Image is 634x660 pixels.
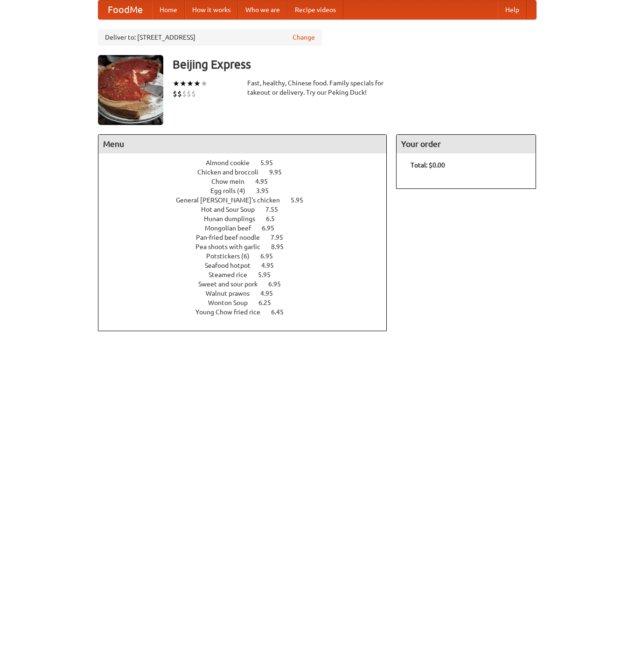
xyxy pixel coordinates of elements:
h4: Menu [98,135,387,153]
span: 7.95 [271,234,293,241]
a: Chicken and broccoli 9.95 [197,168,299,176]
span: Steamed rice [209,271,257,278]
span: 6.45 [271,308,293,316]
span: 6.5 [266,215,284,222]
a: Chow mein 4.95 [211,178,285,185]
span: 4.95 [255,178,277,185]
span: Sweet and sour pork [198,280,267,288]
h4: Your order [397,135,536,153]
li: ★ [180,78,187,89]
span: 5.95 [258,271,280,278]
a: Egg rolls (4) 3.95 [210,187,286,195]
span: Egg rolls (4) [210,187,255,195]
span: 5.95 [291,196,313,204]
div: Fast, healthy, Chinese food. Family specials for takeout or delivery. Try our Peking Duck! [247,78,387,97]
span: General [PERSON_NAME]'s chicken [176,196,289,204]
a: Almond cookie 5.95 [206,159,290,167]
li: ★ [187,78,194,89]
span: Chicken and broccoli [197,168,268,176]
span: Seafood hotpot [205,262,260,269]
span: 4.95 [260,290,282,297]
span: Pea shoots with garlic [195,243,270,250]
a: Wonton Soup 6.25 [208,299,288,306]
a: Sweet and sour pork 6.95 [198,280,298,288]
span: 4.95 [261,262,283,269]
span: 3.95 [256,187,278,195]
a: Pan-fried beef noodle 7.95 [196,234,300,241]
span: 6.95 [262,224,284,232]
a: General [PERSON_NAME]'s chicken 5.95 [176,196,320,204]
li: $ [187,89,191,99]
li: ★ [173,78,180,89]
span: Mongolian beef [205,224,260,232]
a: Walnut prawns 4.95 [206,290,290,297]
span: Hot and Sour Soup [201,206,264,213]
a: Who we are [238,0,287,19]
li: $ [173,89,177,99]
a: Pea shoots with garlic 8.95 [195,243,301,250]
span: Chow mein [211,178,254,185]
a: Steamed rice 5.95 [209,271,288,278]
span: Potstickers (6) [206,252,259,260]
span: 9.95 [269,168,291,176]
span: 6.95 [268,280,290,288]
h3: Beijing Express [173,55,536,74]
a: Hot and Sour Soup 7.55 [201,206,295,213]
a: Recipe videos [287,0,343,19]
a: Seafood hotpot 4.95 [205,262,291,269]
span: Walnut prawns [206,290,259,297]
span: 6.95 [260,252,282,260]
a: Hunan dumplings 6.5 [204,215,292,222]
span: 5.95 [260,159,282,167]
a: Help [498,0,527,19]
img: angular.jpg [98,55,163,125]
span: 6.25 [258,299,280,306]
span: Young Chow fried rice [195,308,270,316]
a: FoodMe [98,0,152,19]
a: Change [293,33,315,42]
span: Almond cookie [206,159,259,167]
span: Hunan dumplings [204,215,265,222]
li: $ [191,89,196,99]
span: 8.95 [271,243,293,250]
a: How it works [185,0,238,19]
li: $ [177,89,182,99]
span: Pan-fried beef noodle [196,234,269,241]
span: Wonton Soup [208,299,257,306]
a: Mongolian beef 6.95 [205,224,292,232]
a: Home [152,0,185,19]
li: $ [182,89,187,99]
li: ★ [201,78,208,89]
span: 7.55 [265,206,287,213]
a: Young Chow fried rice 6.45 [195,308,301,316]
b: Total: $0.00 [411,161,445,169]
a: Potstickers (6) 6.95 [206,252,290,260]
div: Deliver to: [STREET_ADDRESS] [98,29,322,46]
li: ★ [194,78,201,89]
